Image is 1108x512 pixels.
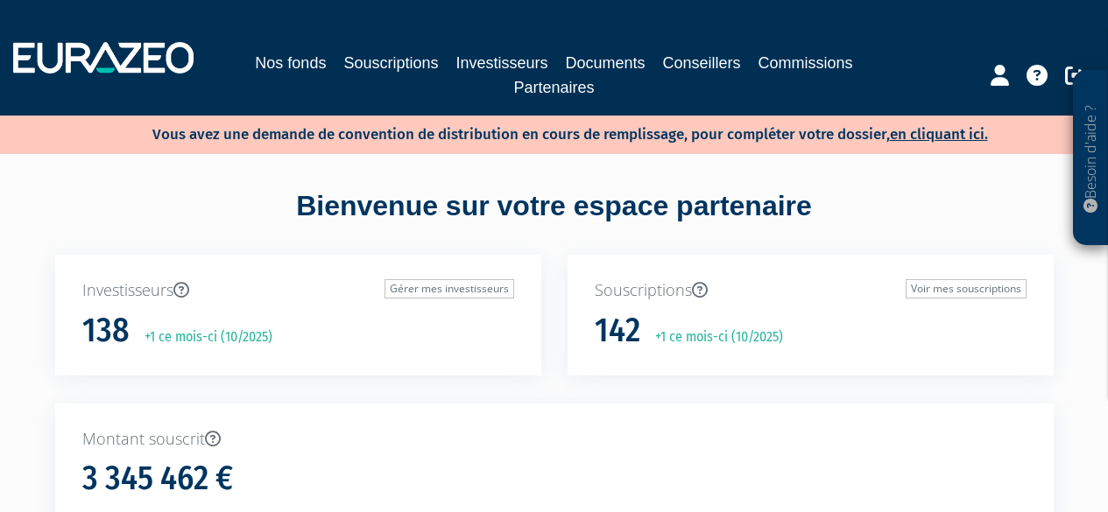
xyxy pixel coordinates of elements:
a: Conseillers [663,51,741,75]
h1: 138 [82,312,130,349]
a: Nos fonds [255,51,326,75]
p: Investisseurs [82,279,514,302]
h1: 3 345 462 € [82,460,233,497]
a: Investisseurs [455,51,547,75]
p: Souscriptions [595,279,1027,302]
img: 1732889491-logotype_eurazeo_blanc_rvb.png [13,42,194,74]
a: Commissions [759,51,853,75]
div: Bienvenue sur votre espace partenaire [42,186,1067,255]
h1: 142 [595,312,640,349]
a: Souscriptions [343,51,438,75]
p: Vous avez une demande de convention de distribution en cours de remplissage, pour compléter votre... [102,120,988,145]
a: Voir mes souscriptions [906,279,1027,298]
p: +1 ce mois-ci (10/2025) [132,327,272,347]
a: Documents [566,51,646,75]
a: Partenaires [513,75,594,100]
p: +1 ce mois-ci (10/2025) [643,327,783,347]
a: Gérer mes investisseurs [385,279,514,298]
a: en cliquant ici. [890,125,988,144]
p: Montant souscrit [82,428,1027,451]
p: Besoin d'aide ? [1081,80,1101,237]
